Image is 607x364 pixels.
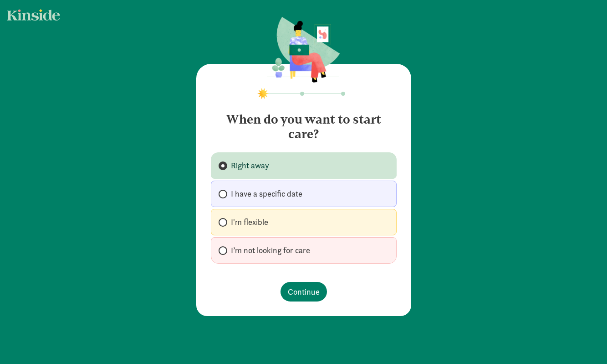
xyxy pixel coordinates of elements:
span: I’m not looking for care [231,245,310,256]
span: Right away [231,160,269,171]
span: Continue [288,286,320,298]
span: I'm flexible [231,217,268,228]
button: Continue [281,282,327,302]
span: I have a specific date [231,188,302,199]
h4: When do you want to start care? [211,105,397,141]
